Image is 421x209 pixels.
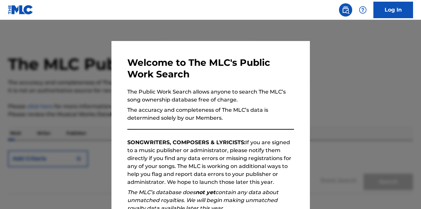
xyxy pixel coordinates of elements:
[339,3,352,17] a: Public Search
[356,3,369,17] div: Help
[127,106,294,122] p: The accuracy and completeness of The MLC’s data is determined solely by our Members.
[195,189,215,195] strong: not yet
[359,6,367,14] img: help
[127,139,294,186] p: If you are signed to a music publisher or administrator, please notify them directly if you find ...
[342,6,350,14] img: search
[127,139,245,146] strong: SONGWRITERS, COMPOSERS & LYRICISTS:
[8,5,33,15] img: MLC Logo
[127,88,294,104] p: The Public Work Search allows anyone to search The MLC’s song ownership database free of charge.
[388,177,421,209] iframe: Chat Widget
[127,57,294,80] h3: Welcome to The MLC's Public Work Search
[373,2,413,18] a: Log In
